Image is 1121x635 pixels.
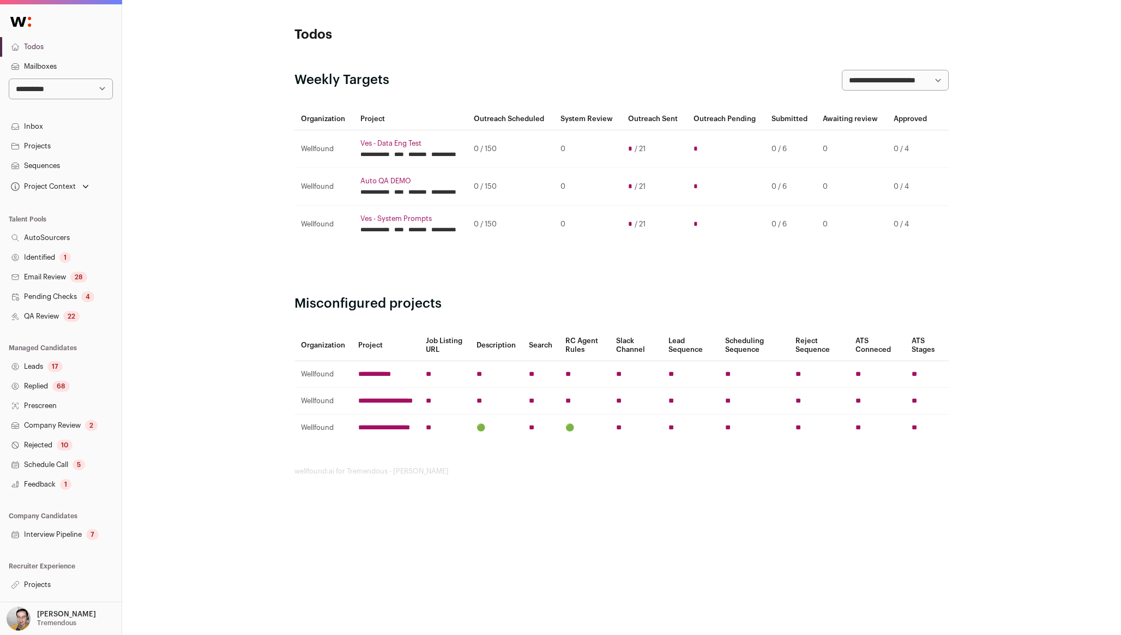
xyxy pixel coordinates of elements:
a: Auto QA DEMO [360,177,461,185]
div: 10 [57,440,73,451]
div: 7 [86,529,99,540]
span: / 21 [635,145,646,153]
td: 0 [816,206,887,243]
td: 0 / 6 [765,130,816,168]
th: Approved [887,108,935,130]
h1: Todos [294,26,513,44]
div: 28 [70,272,87,283]
div: 5 [73,459,85,470]
th: Outreach Pending [687,108,765,130]
td: 0 / 4 [887,206,935,243]
td: 0 / 4 [887,130,935,168]
th: Lead Sequence [662,330,719,361]
th: ATS Stages [905,330,949,361]
th: Scheduling Sequence [719,330,789,361]
div: 17 [47,361,63,372]
td: 0 / 6 [765,168,816,206]
th: Job Listing URL [419,330,470,361]
div: Project Context [9,182,76,191]
a: Ves - Data Eng Test [360,139,461,148]
td: Wellfound [294,361,352,388]
th: Slack Channel [610,330,662,361]
td: 0 [554,130,622,168]
td: 0 [554,168,622,206]
td: Wellfound [294,168,354,206]
div: 68 [52,381,70,392]
div: 1 [60,479,71,490]
th: Search [522,330,559,361]
h2: Misconfigured projects [294,295,949,313]
th: Outreach Scheduled [467,108,554,130]
th: Outreach Sent [622,108,686,130]
p: Tremendous [37,619,76,627]
img: Wellfound [4,11,37,33]
th: ATS Conneced [849,330,905,361]
th: Submitted [765,108,816,130]
td: 0 / 150 [467,130,554,168]
div: 22 [63,311,80,322]
th: Project [354,108,467,130]
img: 144000-medium_jpg [7,607,31,631]
div: 2 [85,420,98,431]
h2: Weekly Targets [294,71,389,89]
p: [PERSON_NAME] [37,610,96,619]
th: Project [352,330,419,361]
td: Wellfound [294,388,352,415]
div: 4 [81,291,94,302]
td: 0 [554,206,622,243]
td: 0 [816,168,887,206]
td: Wellfound [294,415,352,441]
span: / 21 [635,182,646,191]
th: RC Agent Rules [559,330,610,361]
td: 0 / 6 [765,206,816,243]
td: 0 / 150 [467,206,554,243]
th: System Review [554,108,622,130]
th: Organization [294,108,354,130]
th: Awaiting review [816,108,887,130]
td: Wellfound [294,206,354,243]
a: Ves - System Prompts [360,214,461,223]
td: Wellfound [294,130,354,168]
th: Organization [294,330,352,361]
span: / 21 [635,220,646,229]
td: 🟢 [559,415,610,441]
td: 0 / 150 [467,168,554,206]
button: Open dropdown [4,607,98,631]
button: Open dropdown [9,179,91,194]
th: Description [470,330,522,361]
td: 0 [816,130,887,168]
footer: wellfound:ai for Tremendous - [PERSON_NAME] [294,467,949,476]
td: 0 / 4 [887,168,935,206]
th: Reject Sequence [789,330,849,361]
td: 🟢 [470,415,522,441]
div: 1 [59,252,71,263]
